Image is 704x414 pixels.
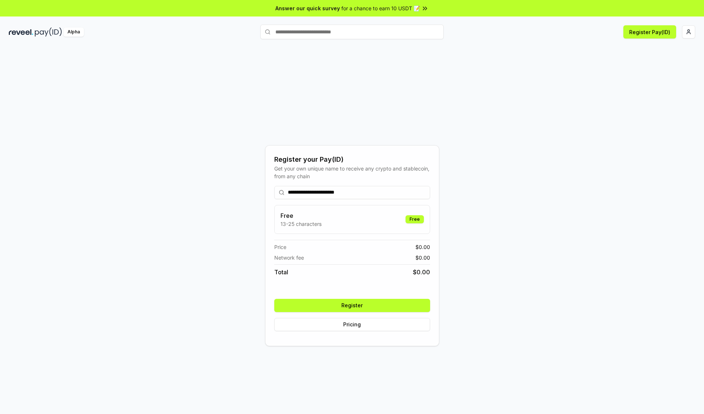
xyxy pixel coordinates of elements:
[275,4,340,12] span: Answer our quick survey
[280,220,322,228] p: 13-25 characters
[274,318,430,331] button: Pricing
[280,211,322,220] h3: Free
[274,243,286,251] span: Price
[274,254,304,261] span: Network fee
[63,28,84,37] div: Alpha
[274,154,430,165] div: Register your Pay(ID)
[274,268,288,276] span: Total
[274,165,430,180] div: Get your own unique name to receive any crypto and stablecoin, from any chain
[35,28,62,37] img: pay_id
[415,254,430,261] span: $ 0.00
[413,268,430,276] span: $ 0.00
[623,25,676,39] button: Register Pay(ID)
[9,28,33,37] img: reveel_dark
[274,299,430,312] button: Register
[406,215,424,223] div: Free
[341,4,420,12] span: for a chance to earn 10 USDT 📝
[415,243,430,251] span: $ 0.00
